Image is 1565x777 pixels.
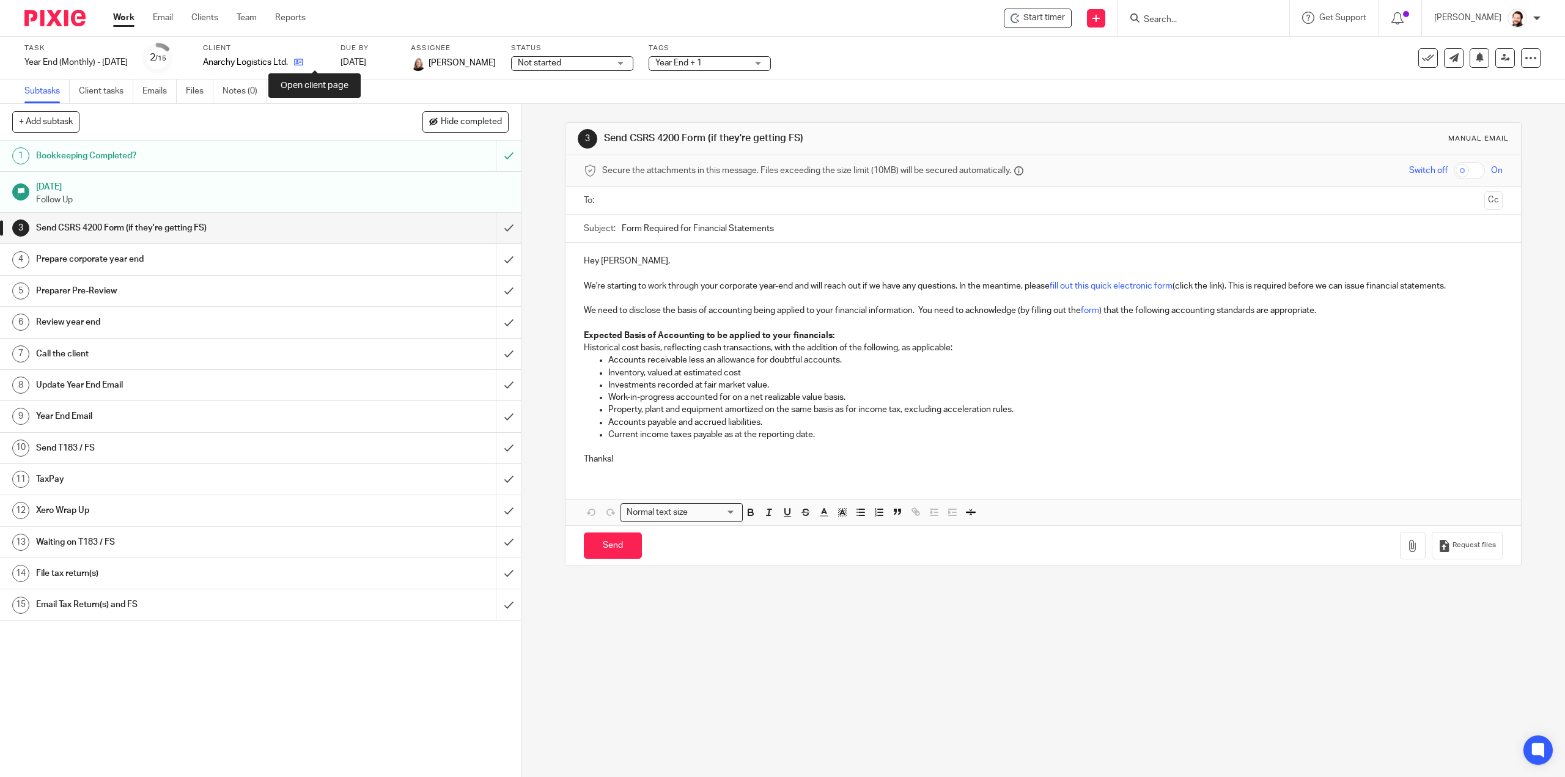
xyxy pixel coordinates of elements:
[691,506,735,519] input: Search for option
[608,379,1502,391] p: Investments recorded at fair market value.
[79,79,133,103] a: Client tasks
[12,345,29,363] div: 7
[113,12,134,24] a: Work
[36,250,334,268] h1: Prepare corporate year end
[1484,191,1503,210] button: Cc
[608,354,1502,366] p: Accounts receivable less an allowance for doubtful accounts.
[36,407,334,425] h1: Year End Email
[1448,134,1509,144] div: Manual email
[12,147,29,164] div: 1
[36,178,509,193] h1: [DATE]
[1434,12,1501,24] p: [PERSON_NAME]
[24,56,128,68] div: Year End (Monthly) - June 2025
[584,331,834,340] strong: Expected Basis of Accounting to be applied to your financials:
[203,56,288,68] p: Anarchy Logistics Ltd.
[1081,306,1099,315] a: form
[142,79,177,103] a: Emails
[422,111,509,132] button: Hide completed
[12,111,79,132] button: + Add subtask
[191,12,218,24] a: Clients
[12,251,29,268] div: 4
[411,56,425,71] img: Screenshot%202023-11-02%20134555.png
[36,194,509,206] p: Follow Up
[341,58,366,67] span: [DATE]
[12,597,29,614] div: 15
[24,79,70,103] a: Subtasks
[341,43,396,53] label: Due by
[203,43,325,53] label: Client
[12,282,29,300] div: 5
[12,408,29,425] div: 9
[36,533,334,551] h1: Waiting on T183 / FS
[1050,282,1173,290] a: fill out this quick electronic form
[578,129,597,149] div: 3
[584,255,1502,267] p: Hey [PERSON_NAME],
[518,59,561,67] span: Not started
[36,219,334,237] h1: Send CSRS 4200 Form (if they're getting FS)
[150,51,166,65] div: 2
[12,219,29,237] div: 3
[584,342,1502,354] p: Historical cost basis, reflecting cash transactions, with the addition of the following, as appli...
[624,506,690,519] span: Normal text size
[1432,532,1503,559] button: Request files
[1409,164,1448,177] span: Switch off
[604,132,1069,145] h1: Send CSRS 4200 Form (if they're getting FS)
[1319,13,1366,22] span: Get Support
[12,314,29,331] div: 6
[276,79,323,103] a: Audit logs
[441,117,502,127] span: Hide completed
[1023,12,1065,24] span: Start timer
[608,416,1502,429] p: Accounts payable and accrued liabilities.
[584,280,1502,342] p: We're starting to work through your corporate year-end and will reach out if we have any question...
[608,391,1502,403] p: Work-in-progress accounted for on a net realizable value basis.
[24,43,128,53] label: Task
[12,440,29,457] div: 10
[602,164,1011,177] span: Secure the attachments in this message. Files exceeding the size limit (10MB) will be secured aut...
[237,12,257,24] a: Team
[36,439,334,457] h1: Send T183 / FS
[36,345,334,363] h1: Call the client
[608,429,1502,441] p: Current income taxes payable as at the reporting date.
[12,565,29,582] div: 14
[155,55,166,62] small: /15
[275,12,306,24] a: Reports
[1143,15,1253,26] input: Search
[12,471,29,488] div: 11
[584,532,642,559] input: Send
[36,595,334,614] h1: Email Tax Return(s) and FS
[411,43,496,53] label: Assignee
[1004,9,1072,28] div: Anarchy Logistics Ltd. - Year End (Monthly) - June 2025
[584,453,1502,465] p: Thanks!
[1508,9,1527,28] img: Jayde%20Headshot.jpg
[36,564,334,583] h1: File tax return(s)
[153,12,173,24] a: Email
[12,502,29,519] div: 12
[186,79,213,103] a: Files
[511,43,633,53] label: Status
[36,313,334,331] h1: Review year end
[36,501,334,520] h1: Xero Wrap Up
[584,223,616,235] label: Subject:
[36,376,334,394] h1: Update Year End Email
[1491,164,1503,177] span: On
[36,470,334,488] h1: TaxPay
[649,43,771,53] label: Tags
[36,147,334,165] h1: Bookkeeping Completed?
[24,56,128,68] div: Year End (Monthly) - [DATE]
[12,534,29,551] div: 13
[608,367,1502,379] p: Inventory, valued at estimated cost
[655,59,702,67] span: Year End + 1
[36,282,334,300] h1: Preparer Pre-Review
[24,10,86,26] img: Pixie
[620,503,743,522] div: Search for option
[429,57,496,69] span: [PERSON_NAME]
[584,194,597,207] label: To:
[12,377,29,394] div: 8
[223,79,267,103] a: Notes (0)
[608,403,1502,416] p: Property, plant and equipment amortized on the same basis as for income tax, excluding accelerati...
[1453,540,1496,550] span: Request files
